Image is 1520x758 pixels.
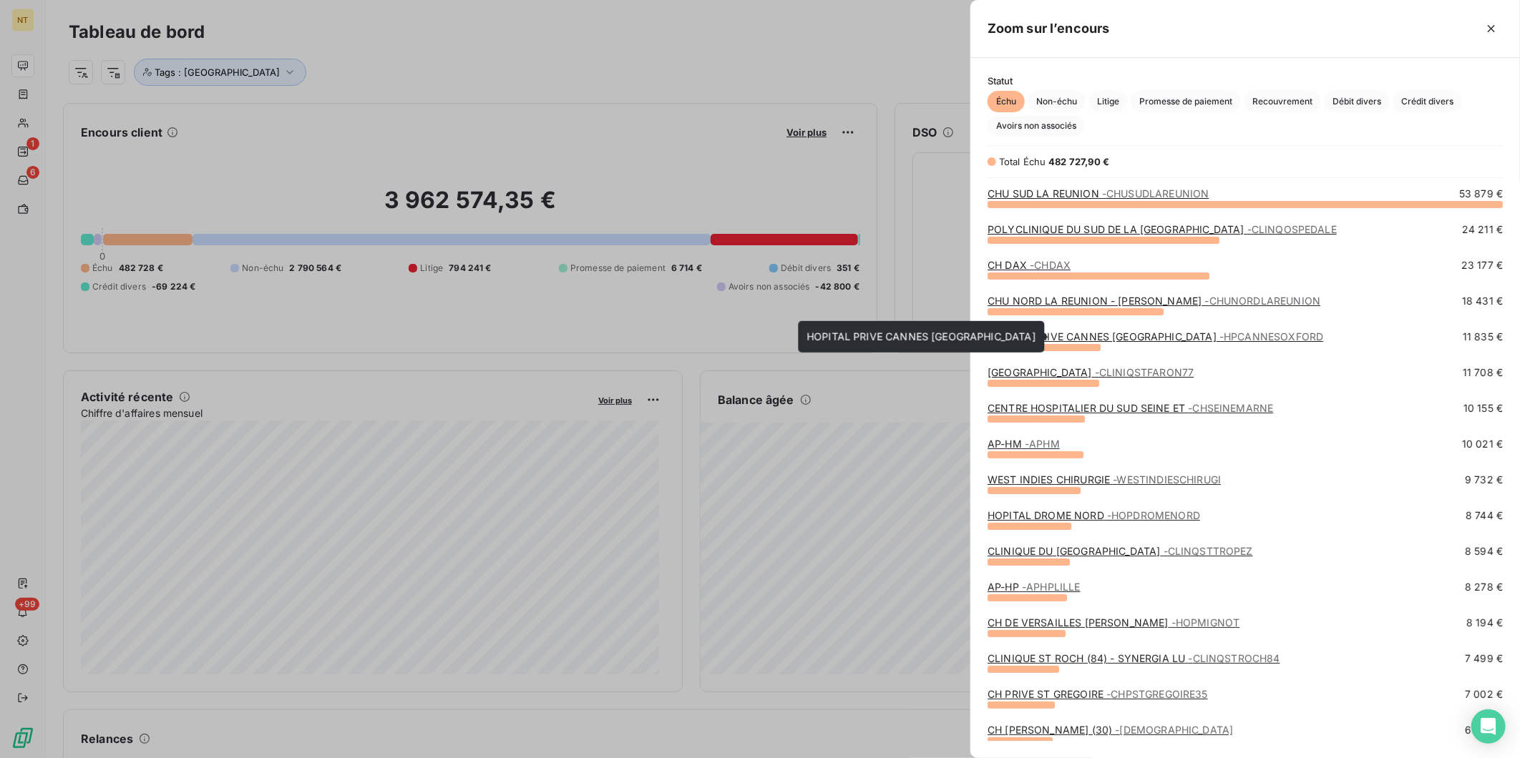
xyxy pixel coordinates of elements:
a: CH [PERSON_NAME] (30) [988,724,1233,736]
button: Débit divers [1324,91,1390,112]
span: 24 211 € [1462,222,1503,237]
a: CHU SUD LA REUNION [988,187,1209,200]
div: Open Intercom Messenger [1471,709,1506,744]
a: HOPITAL PRIVE CANNES [GEOGRAPHIC_DATA] [988,330,1323,343]
button: Avoirs non associés [988,115,1085,137]
a: CLINIQUE DU [GEOGRAPHIC_DATA] [988,545,1253,557]
span: 10 021 € [1462,437,1503,451]
a: CH DE VERSAILLES [PERSON_NAME] [988,616,1239,629]
span: - HOPDROMENORD [1107,509,1200,521]
a: CLINIQUE ST ROCH (84) - SYNERGIA LU [988,652,1280,664]
a: CH DAX [988,259,1071,271]
span: 11 835 € [1463,330,1503,344]
a: WEST INDIES CHIRURGIE [988,473,1221,486]
button: Crédit divers [1393,91,1462,112]
a: CENTRE HOSPITALIER DU SUD SEINE ET [988,402,1273,414]
button: Recouvrement [1244,91,1321,112]
a: POLYCLINIQUE DU SUD DE LA [GEOGRAPHIC_DATA] [988,223,1337,235]
a: CH PRIVE ST GREGOIRE [988,688,1208,700]
span: 6 796 € [1465,723,1503,737]
span: - CLINQSTTROPEZ [1164,545,1253,557]
span: - HPCANNESOXFORD [1219,330,1323,343]
span: 23 177 € [1461,258,1503,272]
a: [GEOGRAPHIC_DATA] [988,366,1194,378]
span: - CHDAX [1030,259,1071,271]
span: - CHSEINEMARNE [1188,402,1273,414]
span: 11 708 € [1463,365,1503,380]
a: HOPITAL DROME NORD [988,509,1200,521]
span: Total Échu [999,156,1046,167]
span: 8 278 € [1465,580,1503,594]
span: 7 002 € [1465,687,1503,702]
span: - HOPMIGNOT [1171,616,1240,629]
span: 8 194 € [1466,616,1503,630]
div: grid [970,187,1520,741]
span: 53 879 € [1459,187,1503,201]
span: - CLINQOSPEDALE [1247,223,1337,235]
span: 482 727,90 € [1049,156,1110,167]
span: 9 732 € [1465,473,1503,487]
a: AP-HM [988,438,1060,450]
a: AP-HP [988,581,1080,593]
button: Litige [1088,91,1128,112]
span: - WESTINDIESCHIRUGI [1113,473,1221,486]
span: 7 499 € [1465,651,1503,666]
span: - [DEMOGRAPHIC_DATA] [1115,724,1233,736]
span: HOPITAL PRIVE CANNES [GEOGRAPHIC_DATA] [807,330,1036,343]
span: - CLINQSTROCH84 [1188,652,1280,664]
span: 10 155 € [1463,401,1503,415]
span: - CHUSUDLAREUNION [1102,187,1209,200]
button: Promesse de paiement [1131,91,1241,112]
span: 18 431 € [1462,294,1503,308]
span: Statut [988,75,1503,87]
button: Non-échu [1028,91,1086,112]
span: - APHM [1025,438,1060,450]
button: Échu [988,91,1025,112]
a: CHU NORD LA REUNION - [PERSON_NAME] [988,295,1320,307]
span: - CHUNORDLAREUNION [1204,295,1320,307]
span: - CLINIQSTFARON77 [1095,366,1194,378]
span: - APHPLILLE [1022,581,1081,593]
h5: Zoom sur l’encours [988,19,1110,39]
span: - CHPSTGREGOIRE35 [1106,688,1207,700]
span: 8 594 € [1465,544,1503,558]
span: 8 744 € [1466,508,1503,523]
